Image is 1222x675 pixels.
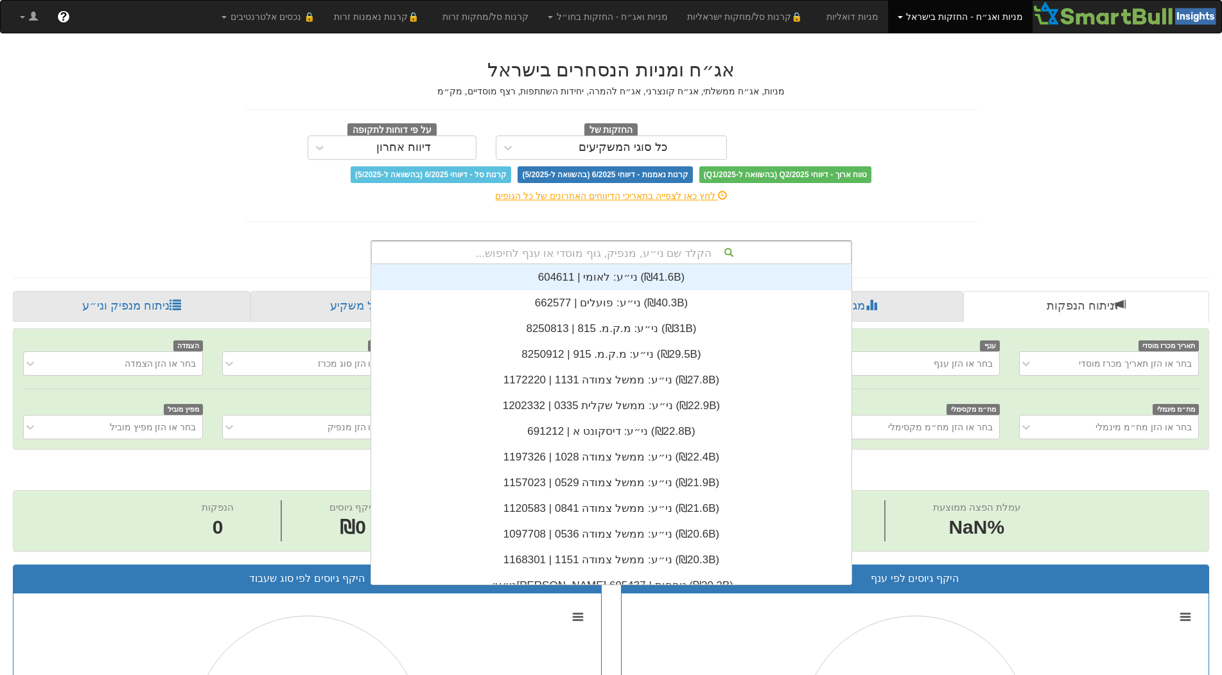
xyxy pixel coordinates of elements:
[933,502,1020,513] span: עמלת הפצה ממוצעת
[324,1,433,33] a: 🔒קרנות נאמנות זרות
[371,573,851,599] div: ני״ע: ‏[PERSON_NAME] טפחות | 695437 ‎(₪20.2B)‎
[347,123,437,137] span: על פי דוחות לתקופה
[164,404,204,415] span: מפיץ מוביל
[980,340,1000,351] span: ענף
[173,340,204,351] span: הצמדה
[23,572,591,586] div: היקף גיוסים לפי סוג שעבוד
[371,290,851,316] div: ני״ע: ‏פועלים | 662577 ‎(₪40.3B)‎
[60,10,67,23] span: ?
[371,444,851,470] div: ני״ע: ‏ממשל צמודה 1028 | 1197326 ‎(₪22.4B)‎
[579,141,668,154] div: כל סוגי המשקיעים
[351,166,511,183] span: קרנות סל - דיווחי 6/2025 (בהשוואה ל-5/2025)
[125,357,196,370] div: בחר או הזן הצמדה
[371,419,851,444] div: ני״ע: ‏דיסקונט א | 691212 ‎(₪22.8B)‎
[212,1,324,33] a: 🔒 נכסים אלטרנטיבים
[371,265,851,290] div: ני״ע: ‏לאומי | 604611 ‎(₪41.6B)‎
[699,166,871,183] span: טווח ארוך - דיווחי Q2/2025 (בהשוואה ל-Q1/2025)
[538,1,677,33] a: מניות ואג״ח - החזקות בחו״ל
[245,59,977,80] h2: אג״ח ומניות הנסחרים בישראל
[371,470,851,496] div: ני״ע: ‏ממשל צמודה 0529 | 1157023 ‎(₪21.9B)‎
[371,393,851,419] div: ני״ע: ‏ממשל שקלית 0335 | 1202332 ‎(₪22.9B)‎
[1079,357,1192,370] div: בחר או הזן תאריך מכרז מוסדי
[13,291,250,322] a: ניתוח מנפיק וני״ע
[371,547,851,573] div: ני״ע: ‏ממשל צמודה 1151 | 1168301 ‎(₪20.3B)‎
[584,123,638,137] span: החזקות של
[329,502,377,513] span: היקף גיוסים
[250,291,492,322] a: פרופיל משקיע
[631,572,1200,586] div: היקף גיוסים לפי ענף
[376,141,431,154] div: דיווח אחרון
[1139,340,1199,351] span: תאריך מכרז מוסדי
[13,462,1209,484] h2: ניתוח הנפקות
[888,1,1033,33] a: מניות ואג״ח - החזקות בישראל
[236,189,987,202] div: לחץ כאן לצפייה בתאריכי הדיווחים האחרונים של כל הגופים
[817,1,888,33] a: מניות דואליות
[368,340,403,351] span: סוג מכרז
[433,1,538,33] a: קרנות סל/מחקות זרות
[202,514,234,541] span: 0
[1095,421,1192,434] div: בחר או הזן מח״מ מינמלי
[963,291,1209,322] a: ניתוח הנפקות
[372,241,851,263] div: הקלד שם ני״ע, מנפיק, גוף מוסדי או ענף לחיפוש...
[48,1,80,33] a: ?
[340,516,366,538] span: ₪0
[318,357,396,370] div: בחר או הזן סוג מכרז
[888,421,993,434] div: בחר או הזן מח״מ מקסימלי
[518,166,692,183] span: קרנות נאמנות - דיווחי 6/2025 (בהשוואה ל-5/2025)
[371,367,851,393] div: ני״ע: ‏ממשל צמודה 1131 | 1172220 ‎(₪27.8B)‎
[1033,1,1221,26] img: Smartbull
[677,1,816,33] a: 🔒קרנות סל/מחקות ישראליות
[371,496,851,522] div: ני״ע: ‏ממשל צמודה 0841 | 1120583 ‎(₪21.6B)‎
[245,87,977,96] h5: מניות, אג״ח ממשלתי, אג״ח קונצרני, אג״ח להמרה, יחידות השתתפות, רצף מוסדיים, מק״מ
[1153,404,1199,415] span: מח״מ מינמלי
[371,342,851,367] div: ני״ע: ‏מ.ק.מ. 915 | 8250912 ‎(₪29.5B)‎
[933,514,1020,541] span: NaN%
[371,316,851,342] div: ני״ע: ‏מ.ק.מ. 815 | 8250813 ‎(₪31B)‎
[371,265,851,650] div: grid
[934,357,993,370] div: בחר או הזן ענף
[371,522,851,547] div: ני״ע: ‏ממשל צמודה 0536 | 1097708 ‎(₪20.6B)‎
[947,404,1000,415] span: מח״מ מקסימלי
[327,421,396,434] div: בחר או הזן מנפיק
[202,502,234,513] span: הנפקות
[110,421,196,434] div: בחר או הזן מפיץ מוביל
